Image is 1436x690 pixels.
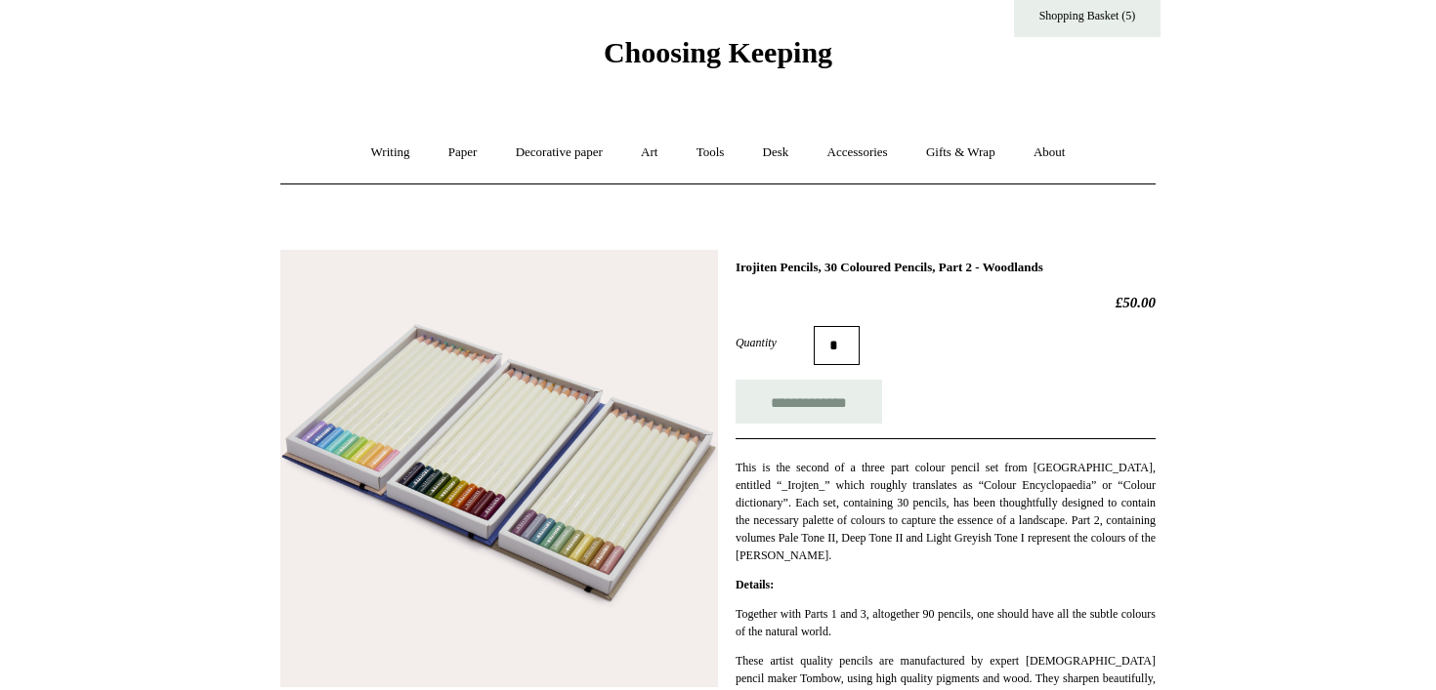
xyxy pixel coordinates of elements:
[736,605,1156,640] p: Together with Parts 1 and 3, altogether 90 pencils, one should have all the subtle colours of the...
[736,334,814,351] label: Quantity
[604,52,832,65] a: Choosing Keeping
[1016,127,1083,179] a: About
[604,36,832,68] span: Choosing Keeping
[431,127,495,179] a: Paper
[679,127,742,179] a: Tools
[736,260,1156,275] h1: Irojiten Pencils, 30 Coloured Pencils, Part 2 - Woodlands
[745,127,807,179] a: Desk
[908,127,1013,179] a: Gifts & Wrap
[354,127,428,179] a: Writing
[736,459,1156,564] p: This is the second of a three part colour pencil set from [GEOGRAPHIC_DATA], entitled “_Irojten_”...
[736,578,774,591] strong: Details:
[498,127,620,179] a: Decorative paper
[736,294,1156,311] h2: £50.00
[810,127,906,179] a: Accessories
[280,250,718,687] img: Irojiten Pencils, 30 Coloured Pencils, Part 2 - Woodlands
[623,127,675,179] a: Art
